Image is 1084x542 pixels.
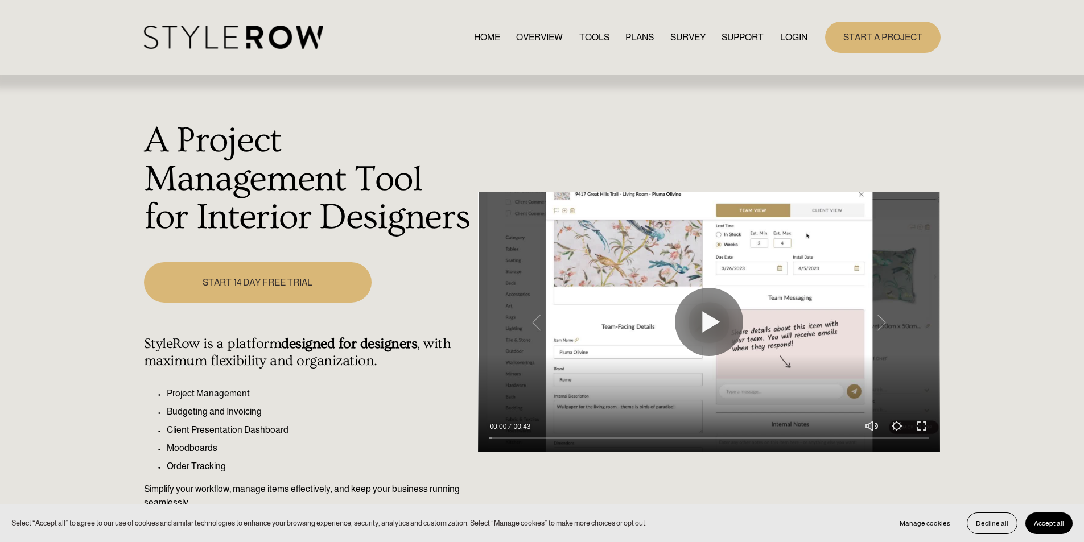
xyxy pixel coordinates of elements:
[509,421,533,432] div: Duration
[144,482,472,510] p: Simplify your workflow, manage items effectively, and keep your business running seamlessly.
[670,30,706,45] a: SURVEY
[167,405,472,419] p: Budgeting and Invoicing
[516,30,563,45] a: OVERVIEW
[675,288,743,356] button: Play
[489,435,929,442] input: Seek
[900,519,950,527] span: Manage cookies
[976,519,1008,527] span: Decline all
[144,336,472,370] h4: StyleRow is a platform , with maximum flexibility and organization.
[167,460,472,473] p: Order Tracking
[722,31,764,44] span: SUPPORT
[891,512,959,534] button: Manage cookies
[780,30,807,45] a: LOGIN
[474,30,500,45] a: HOME
[167,423,472,437] p: Client Presentation Dashboard
[489,421,509,432] div: Current time
[144,262,372,303] a: START 14 DAY FREE TRIAL
[625,30,654,45] a: PLANS
[167,441,472,455] p: Moodboards
[579,30,609,45] a: TOOLS
[1025,512,1073,534] button: Accept all
[11,518,647,528] p: Select “Accept all” to agree to our use of cookies and similar technologies to enhance your brows...
[967,512,1017,534] button: Decline all
[722,30,764,45] a: folder dropdown
[144,26,323,49] img: StyleRow
[825,22,941,53] a: START A PROJECT
[144,122,472,237] h1: A Project Management Tool for Interior Designers
[281,336,417,352] strong: designed for designers
[1034,519,1064,527] span: Accept all
[167,387,472,400] p: Project Management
